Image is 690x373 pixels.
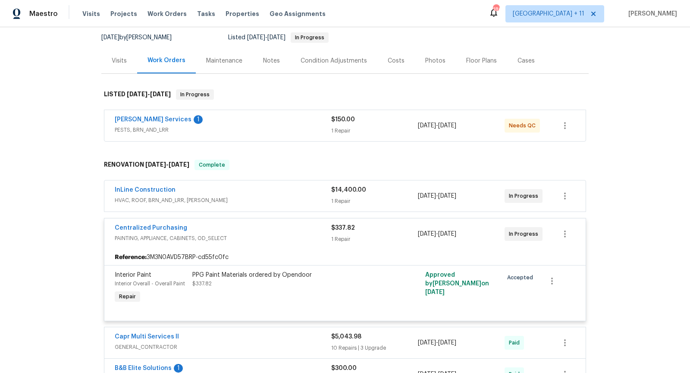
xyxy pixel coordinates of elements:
[115,253,147,262] b: Reference:
[509,230,542,238] span: In Progress
[263,57,280,65] div: Notes
[438,123,456,129] span: [DATE]
[331,334,361,340] span: $5,043.98
[192,271,381,279] div: PPG Paint Materials ordered by Opendoor
[206,57,242,65] div: Maintenance
[331,365,357,371] span: $300.00
[418,230,456,238] span: -
[270,9,326,18] span: Geo Assignments
[197,11,215,17] span: Tasks
[438,193,456,199] span: [DATE]
[331,187,366,193] span: $14,400.00
[507,273,536,282] span: Accepted
[115,196,331,205] span: HVAC, ROOF, BRN_AND_LRR, [PERSON_NAME]
[301,57,367,65] div: Condition Adjustments
[493,5,499,14] div: 186
[104,89,171,100] h6: LISTED
[418,338,456,347] span: -
[82,9,100,18] span: Visits
[115,225,187,231] a: Centralized Purchasing
[438,231,456,237] span: [DATE]
[331,117,355,123] span: $150.00
[110,9,137,18] span: Projects
[418,231,436,237] span: [DATE]
[331,235,418,243] div: 1 Repair
[115,343,331,351] span: GENERAL_CONTRACTOR
[169,161,189,168] span: [DATE]
[115,234,331,243] span: PAINTING, APPLIANCE, CABINETS, OD_SELECT
[509,192,542,200] span: In Progress
[29,9,58,18] span: Maestro
[267,35,285,41] span: [DATE]
[418,121,456,130] span: -
[247,35,265,41] span: [DATE]
[147,56,185,65] div: Work Orders
[517,57,535,65] div: Cases
[174,364,183,373] div: 1
[101,35,119,41] span: [DATE]
[466,57,497,65] div: Floor Plans
[509,121,539,130] span: Needs QC
[150,91,171,97] span: [DATE]
[226,9,259,18] span: Properties
[115,187,176,193] a: InLine Construction
[177,90,213,99] span: In Progress
[104,250,586,265] div: 3M3N0AVD57BRP-cd55fc0fc
[331,197,418,205] div: 1 Repair
[127,91,147,97] span: [DATE]
[331,344,418,352] div: 10 Repairs | 3 Upgrade
[513,9,584,18] span: [GEOGRAPHIC_DATA] + 11
[418,192,456,200] span: -
[247,35,285,41] span: -
[115,334,179,340] a: Capr Multi Services ll
[192,281,212,286] span: $337.82
[292,35,328,40] span: In Progress
[104,160,189,170] h6: RENOVATION
[145,161,166,168] span: [DATE]
[425,289,445,295] span: [DATE]
[115,117,191,123] a: [PERSON_NAME] Services
[418,340,436,346] span: [DATE]
[195,161,229,169] span: Complete
[331,225,355,231] span: $337.82
[115,272,151,278] span: Interior Paint
[101,151,589,179] div: RENOVATION [DATE]-[DATE]Complete
[388,57,405,65] div: Costs
[145,161,189,168] span: -
[194,115,203,124] div: 1
[115,365,172,371] a: B&B Elite Solutions
[418,123,436,129] span: [DATE]
[112,57,127,65] div: Visits
[127,91,171,97] span: -
[115,126,331,134] span: PESTS, BRN_AND_LRR
[438,340,456,346] span: [DATE]
[147,9,187,18] span: Work Orders
[509,338,523,347] span: Paid
[331,126,418,135] div: 1 Repair
[116,292,139,301] span: Repair
[101,32,182,43] div: by [PERSON_NAME]
[425,57,445,65] div: Photos
[418,193,436,199] span: [DATE]
[115,281,185,286] span: Interior Overall - Overall Paint
[101,81,589,108] div: LISTED [DATE]-[DATE]In Progress
[625,9,677,18] span: [PERSON_NAME]
[425,272,489,295] span: Approved by [PERSON_NAME] on
[228,35,329,41] span: Listed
